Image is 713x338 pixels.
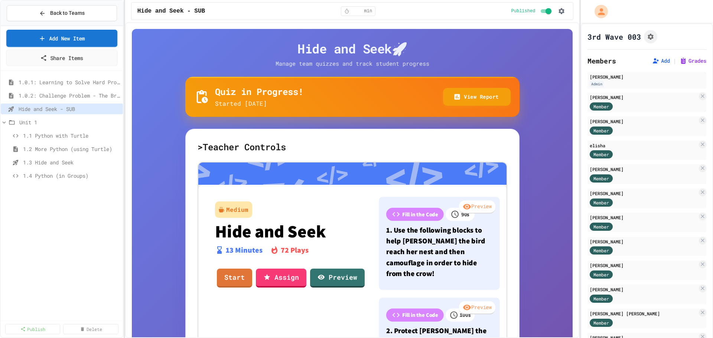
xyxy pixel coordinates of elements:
button: View Report [443,88,511,106]
button: Add [652,57,670,65]
span: Member [593,319,609,326]
p: Started [DATE] [215,99,303,108]
div: [PERSON_NAME] [590,166,697,173]
div: [PERSON_NAME] [590,190,697,197]
a: Assign [256,269,306,288]
button: Assignment Settings [644,30,657,43]
button: Back to Teams [7,5,117,21]
a: Delete [63,324,118,334]
span: Back to Teams [50,9,85,17]
p: 90 s [461,210,469,218]
span: Member [593,271,609,278]
span: 1.4 Python (in Groups) [23,172,120,180]
div: Medium [226,205,248,214]
span: Member [593,175,609,182]
span: 1.2 More Python (using Turtle) [23,145,120,153]
h5: > Teacher Controls [198,141,507,153]
h2: Members [587,56,616,66]
span: Unit 1 [19,118,120,126]
div: Preview [459,200,495,214]
span: 1.0.1: Learning to Solve Hard Problems [19,78,120,86]
div: [PERSON_NAME] [590,73,704,80]
span: 1.0.2: Challenge Problem - The Bridge [19,92,120,99]
span: Hide and Seek - SUB [19,105,120,113]
div: [PERSON_NAME] [590,238,697,245]
a: Add New Item [6,30,117,47]
div: [PERSON_NAME] [590,118,697,125]
span: Published [511,8,535,14]
p: 72 Plays [281,245,309,256]
div: [PERSON_NAME] [590,262,697,269]
p: 1. Use the following blocks to help [PERSON_NAME] the bird reach her nest and then camouflage in ... [386,224,492,279]
p: 100 s [460,311,471,319]
h4: Hide and Seek 🚀 [185,41,520,56]
div: My Account [587,3,610,20]
p: 13 Minutes [226,245,263,256]
p: Fill in the Code [402,210,438,218]
button: Grades [680,57,706,65]
span: Hide and Seek - SUB [137,7,205,16]
span: 1.1 Python with Turtle [23,132,120,140]
span: Member [593,295,609,302]
div: [PERSON_NAME] [590,286,697,293]
div: [PERSON_NAME] [590,214,697,221]
div: Preview [459,301,495,315]
div: elisha [590,142,697,149]
p: Hide and Seek [215,221,365,241]
div: Content is published and visible to students [511,7,553,16]
span: Member [593,247,609,254]
span: Member [593,223,609,230]
div: Admin [590,81,604,87]
div: [PERSON_NAME] [590,94,697,101]
h1: 3rd Wave 003 [587,32,641,42]
a: Share Items [6,50,118,66]
p: Fill in the Code [402,311,438,319]
p: Manage team quizzes and track student progress [269,59,436,68]
a: Start [217,269,252,288]
span: | [673,56,677,65]
span: 1.3 Hide and Seek [23,158,120,166]
a: Publish [5,324,60,334]
div: [PERSON_NAME] [PERSON_NAME] [590,310,697,317]
span: Member [593,199,609,206]
a: Preview [310,269,365,288]
span: min [364,8,372,14]
h5: Quiz in Progress! [215,86,303,98]
span: Member [593,103,609,110]
span: Member [593,127,609,134]
span: Member [593,151,609,158]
